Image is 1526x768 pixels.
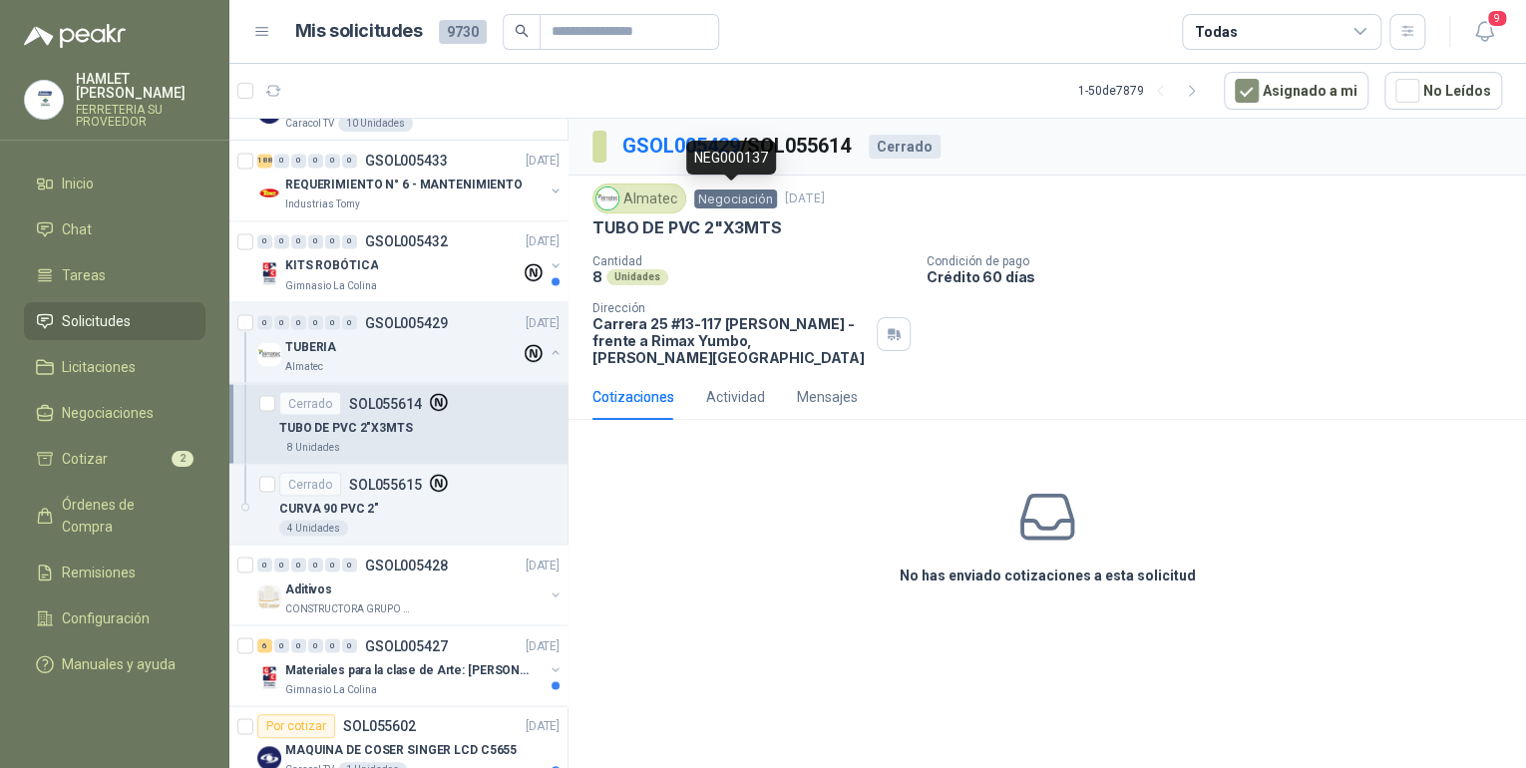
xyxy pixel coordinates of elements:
[274,558,289,572] div: 0
[869,135,941,159] div: Cerrado
[526,556,560,575] p: [DATE]
[24,165,205,202] a: Inicio
[927,254,1518,268] p: Condición de pago
[291,638,306,652] div: 0
[900,565,1196,586] h3: No has enviado cotizaciones a esta solicitud
[257,229,564,293] a: 0 0 0 0 0 0 GSOL005432[DATE] Company LogoKITS ROBÓTICAGimnasio La Colina
[62,607,150,629] span: Configuración
[342,315,357,329] div: 0
[1224,72,1368,110] button: Asignado a mi
[279,391,341,415] div: Cerrado
[526,717,560,736] p: [DATE]
[257,584,281,608] img: Company Logo
[24,394,205,432] a: Negociaciones
[526,232,560,251] p: [DATE]
[349,396,422,410] p: SOL055614
[785,190,825,208] p: [DATE]
[365,154,448,168] p: GSOL005433
[606,269,668,285] div: Unidades
[1384,72,1502,110] button: No Leídos
[62,356,136,378] span: Licitaciones
[285,600,411,616] p: CONSTRUCTORA GRUPO FIP
[325,154,340,168] div: 0
[279,418,413,437] p: TUBO DE PVC 2"X3MTS
[308,234,323,248] div: 0
[257,638,272,652] div: 6
[694,191,777,206] a: Negociación
[279,520,348,536] div: 4 Unidades
[1078,75,1208,107] div: 1 - 50 de 7879
[24,440,205,478] a: Cotizar2
[342,234,357,248] div: 0
[24,599,205,637] a: Configuración
[285,176,523,194] p: REQUERIMIENTO N° 6 - MANTENIMIENTO
[257,310,564,374] a: 0 0 0 0 0 0 GSOL005429[DATE] Company LogoTUBERIAAlmatec
[285,277,377,293] p: Gimnasio La Colina
[515,24,529,38] span: search
[308,638,323,652] div: 0
[592,301,869,315] p: Dirección
[24,302,205,340] a: Solicitudes
[325,638,340,652] div: 0
[285,358,323,374] p: Almatec
[172,451,193,467] span: 2
[439,20,487,44] span: 9730
[62,562,136,583] span: Remisiones
[1486,9,1508,28] span: 9
[257,714,335,738] div: Por cotizar
[1466,14,1502,50] button: 9
[257,665,281,689] img: Company Logo
[274,638,289,652] div: 0
[279,499,379,518] p: CURVA 90 PVC 2"
[62,448,108,470] span: Cotizar
[308,315,323,329] div: 0
[596,188,618,209] img: Company Logo
[308,558,323,572] div: 0
[229,464,568,545] a: CerradoSOL055615CURVA 90 PVC 2"4 Unidades
[343,719,416,733] p: SOL055602
[24,24,126,48] img: Logo peakr
[257,149,564,212] a: 188 0 0 0 0 0 GSOL005433[DATE] Company LogoREQUERIMIENTO N° 6 - MANTENIMIENTOIndustrias Tomy
[592,315,869,366] p: Carrera 25 #13-117 [PERSON_NAME] - frente a Rimax Yumbo , [PERSON_NAME][GEOGRAPHIC_DATA]
[526,636,560,655] p: [DATE]
[285,256,378,275] p: KITS ROBÓTICA
[24,486,205,546] a: Órdenes de Compra
[706,386,765,408] div: Actividad
[291,315,306,329] div: 0
[24,645,205,683] a: Manuales y ayuda
[797,386,858,408] div: Mensajes
[686,141,776,175] div: NEG000137
[365,558,448,572] p: GSOL005428
[592,254,911,268] p: Cantidad
[285,116,334,132] p: Caracol TV
[257,261,281,285] img: Company Logo
[526,313,560,332] p: [DATE]
[365,234,448,248] p: GSOL005432
[285,579,332,598] p: Aditivos
[325,558,340,572] div: 0
[257,553,564,616] a: 0 0 0 0 0 0 GSOL005428[DATE] Company LogoAditivosCONSTRUCTORA GRUPO FIP
[274,234,289,248] div: 0
[295,17,423,46] h1: Mis solicitudes
[62,494,187,538] span: Órdenes de Compra
[279,472,341,496] div: Cerrado
[285,337,336,356] p: TUBERIA
[291,558,306,572] div: 0
[291,154,306,168] div: 0
[365,638,448,652] p: GSOL005427
[24,210,205,248] a: Chat
[325,234,340,248] div: 0
[342,154,357,168] div: 0
[62,310,131,332] span: Solicitudes
[285,741,517,760] p: MAQUINA DE COSER SINGER LCD C5655
[694,190,777,208] span: Negociación
[342,638,357,652] div: 0
[592,268,602,285] p: 8
[62,653,176,675] span: Manuales y ayuda
[76,104,205,128] p: FERRETERIA SU PROVEEDOR
[285,660,534,679] p: Materiales para la clase de Arte: [PERSON_NAME]
[257,633,564,697] a: 6 0 0 0 0 0 GSOL005427[DATE] Company LogoMateriales para la clase de Arte: [PERSON_NAME]Gimnasio ...
[526,152,560,171] p: [DATE]
[24,554,205,591] a: Remisiones
[291,234,306,248] div: 0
